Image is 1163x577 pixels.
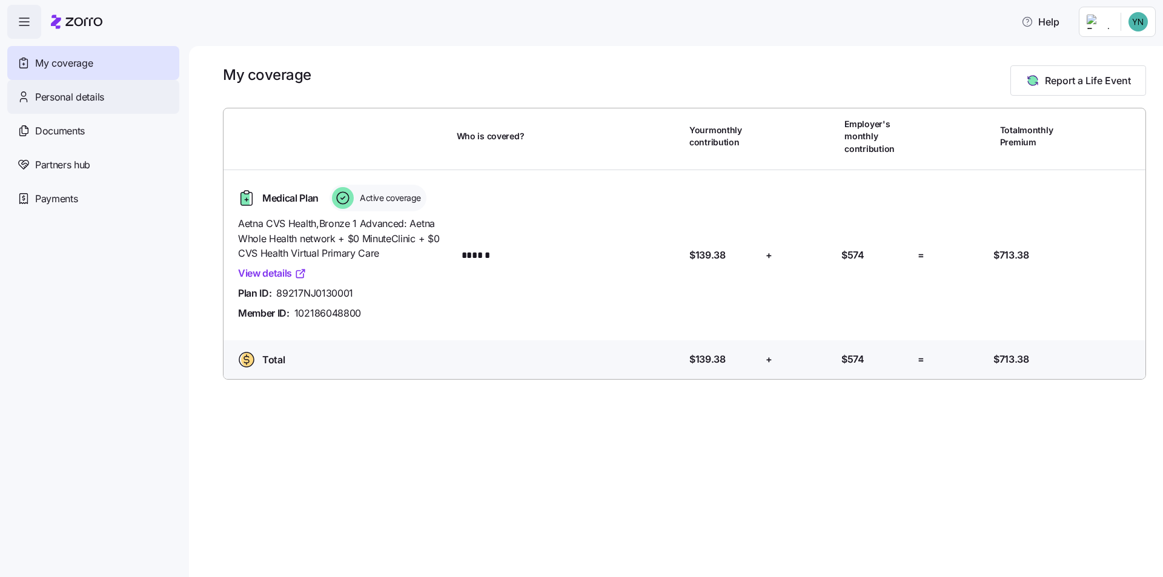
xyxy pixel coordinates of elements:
[35,191,78,206] span: Payments
[223,65,311,84] h1: My coverage
[35,90,104,105] span: Personal details
[35,157,90,173] span: Partners hub
[238,306,290,321] span: Member ID:
[356,192,421,204] span: Active coverage
[993,352,1029,367] span: $713.38
[262,352,285,368] span: Total
[1087,15,1111,29] img: Employer logo
[844,118,912,155] span: Employer's monthly contribution
[766,248,772,263] span: +
[457,130,525,142] span: Who is covered?
[7,114,179,148] a: Documents
[1045,73,1131,88] span: Report a Life Event
[1021,15,1059,29] span: Help
[689,352,726,367] span: $139.38
[918,248,924,263] span: =
[7,80,179,114] a: Personal details
[238,216,447,261] span: Aetna CVS Health , Bronze 1 Advanced: Aetna Whole Health network + $0 MinuteClinic + $0 CVS Healt...
[841,248,864,263] span: $574
[276,286,353,301] span: 89217NJ0130001
[993,248,1029,263] span: $713.38
[7,46,179,80] a: My coverage
[918,352,924,367] span: =
[1012,10,1069,34] button: Help
[7,182,179,216] a: Payments
[689,248,726,263] span: $139.38
[262,191,319,206] span: Medical Plan
[766,352,772,367] span: +
[841,352,864,367] span: $574
[1000,124,1068,149] span: Total monthly Premium
[35,56,93,71] span: My coverage
[1010,65,1146,96] button: Report a Life Event
[689,124,757,149] span: Your monthly contribution
[238,266,306,281] a: View details
[35,124,85,139] span: Documents
[1128,12,1148,31] img: 321c9fc16ec5069faeedc6b09d75f8cf
[238,286,271,301] span: Plan ID:
[294,306,361,321] span: 102186048800
[7,148,179,182] a: Partners hub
